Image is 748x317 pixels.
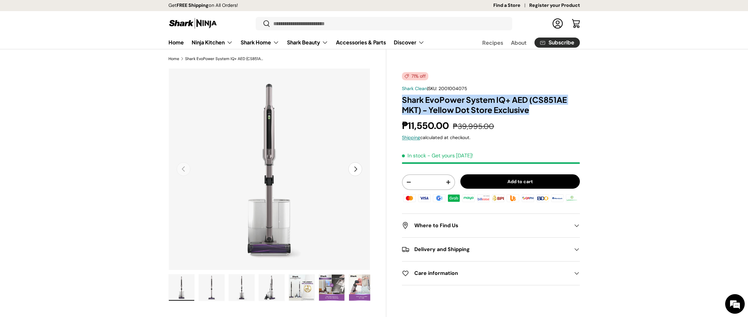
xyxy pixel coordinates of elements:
[520,193,535,203] img: qrph
[461,193,476,203] img: maya
[565,193,579,203] img: landbank
[402,246,569,253] h2: Delivery and Shipping
[168,57,179,61] a: Home
[390,36,428,49] summary: Discover
[506,193,520,203] img: ubp
[493,2,529,9] a: Find a Store
[177,2,209,8] strong: FREE Shipping
[535,193,550,203] img: bdo
[402,95,580,115] h1: Shark EvoPower System IQ+ AED (CS851AE MKT) - Yellow Dot Store Exclusive
[529,2,580,9] a: Register your Product
[432,193,446,203] img: gcash
[402,214,580,237] summary: Where to Find Us
[3,178,124,201] textarea: Type your message and hit 'Enter'
[482,36,503,49] a: Recipes
[402,86,427,91] a: Shark Clean
[283,36,332,49] summary: Shark Beauty
[402,134,580,141] div: calculated at checkout.
[229,275,254,301] img: Shark EvoPower System IQ+ AED (CS851AE MKT) - Yellow Dot Store Exclusive
[259,275,284,301] img: Shark EvoPower System IQ+ AED (CS851AE MKT) - Yellow Dot Store Exclusive
[427,86,467,91] span: |
[402,119,451,132] strong: ₱11,550.00
[402,152,426,159] span: In stock
[453,121,494,131] s: ₱39,995.00
[38,82,90,148] span: We're online!
[467,36,580,49] nav: Secondary
[402,238,580,261] summary: Delivery and Shipping
[168,36,424,49] nav: Primary
[534,38,580,48] a: Subscribe
[402,193,417,203] img: master
[336,36,386,49] a: Accessories & Parts
[491,193,505,203] img: bpi
[168,36,184,49] a: Home
[438,86,467,91] span: 2001004075
[402,262,580,285] summary: Care information
[428,86,437,91] span: SKU:
[402,72,428,80] span: 71% off
[550,193,565,203] img: metrobank
[402,222,569,230] h2: Where to Find Us
[417,193,431,203] img: visa
[237,36,283,49] summary: Shark Home
[185,57,263,61] a: Shark EvoPower System IQ+ AED (CS851AE MKT) - Yellow Dot Store Exclusive
[188,36,237,49] summary: Ninja Kitchen
[427,152,473,159] p: - Get yours [DATE]!
[402,269,569,277] h2: Care information
[476,193,491,203] img: billease
[168,68,371,303] media-gallery: Gallery Viewer
[460,174,580,189] button: Add to cart
[549,40,574,45] span: Subscribe
[319,275,344,301] img: Shark EvoPower System IQ+ AED (CS851AE MKT) - Yellow Dot Store Exclusive
[34,37,110,45] div: Chat with us now
[289,275,314,301] img: Shark EvoPower System IQ+ AED (CS851AE MKT) - Yellow Dot Store Exclusive
[168,56,387,62] nav: Breadcrumbs
[168,2,238,9] p: Get on All Orders!
[169,275,194,301] img: Shark EvoPower System IQ+ AED (CS851AE MKT) - Yellow Dot Store Exclusive
[199,275,224,301] img: Shark EvoPower System IQ+ AED (CS851AE MKT) - Yellow Dot Store Exclusive
[447,193,461,203] img: grabpay
[107,3,123,19] div: Minimize live chat window
[511,36,527,49] a: About
[402,135,420,140] a: Shipping
[168,17,217,30] img: Shark Ninja Philippines
[349,275,374,301] img: Shark EvoPower System IQ+ AED (CS851AE MKT) - Yellow Dot Store Exclusive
